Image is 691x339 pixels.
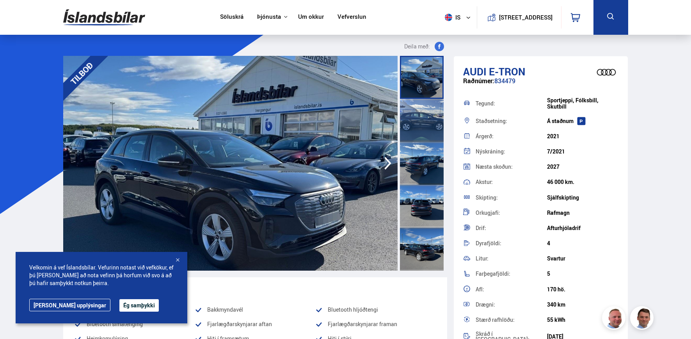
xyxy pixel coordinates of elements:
div: Afturhjóladrif [547,225,618,231]
div: Skipting: [476,195,547,200]
button: [STREET_ADDRESS] [502,14,550,21]
div: Drægni: [476,302,547,307]
img: 3611282.jpeg [63,56,398,271]
li: Bluetooth símatenging [74,319,195,329]
div: Litur: [476,256,547,261]
div: Dyrafjöldi: [476,241,547,246]
span: Velkomin á vef Íslandsbílar. Vefurinn notast við vefkökur, ef þú [PERSON_NAME] að nota vefinn þá ... [29,264,174,287]
a: [PERSON_NAME] upplýsingar [29,299,110,311]
div: 46 000 km. [547,179,618,185]
div: Orkugjafi: [476,210,547,216]
div: TILBOÐ [52,44,111,103]
div: Rafmagn [547,210,618,216]
div: 4 [547,240,618,246]
a: Vefverslun [338,13,366,21]
div: Vinsæll búnaður [74,284,436,295]
div: 5 [547,271,618,277]
a: [STREET_ADDRESS] [481,6,557,29]
div: 340 km [547,302,618,308]
button: Deila með: [401,42,447,51]
div: 834479 [463,77,619,93]
span: Deila með: [404,42,430,51]
img: siFngHWaQ9KaOqBr.png [603,307,627,331]
li: Fjarlægðarskynjarar framan [315,319,436,329]
div: Stærð rafhlöðu: [476,317,547,323]
button: is [442,6,477,29]
button: Þjónusta [257,13,281,21]
div: 2027 [547,164,618,170]
div: Árgerð: [476,134,547,139]
div: Drif: [476,225,547,231]
div: 170 hö. [547,286,618,293]
div: Akstur: [476,179,547,185]
button: Ég samþykki [119,299,159,312]
span: Raðnúmer: [463,77,494,85]
div: Nýskráning: [476,149,547,154]
div: Svartur [547,255,618,262]
div: 7/2021 [547,148,618,155]
div: 55 kWh [547,317,618,323]
img: brand logo [591,60,622,84]
div: 2021 [547,133,618,139]
a: Um okkur [298,13,324,21]
div: Á staðnum [547,118,618,124]
img: G0Ugv5HjCgRt.svg [63,5,145,30]
img: svg+xml;base64,PHN2ZyB4bWxucz0iaHR0cDovL3d3dy53My5vcmcvMjAwMC9zdmciIHdpZHRoPSI1MTIiIGhlaWdodD0iNT... [445,14,452,21]
div: Næsta skoðun: [476,164,547,169]
div: Sportjeppi, Fólksbíll, Skutbíll [547,97,618,110]
span: Audi [463,64,487,79]
div: Sjálfskipting [547,194,618,201]
div: Farþegafjöldi: [476,271,547,277]
span: is [442,14,461,21]
li: Bakkmyndavél [195,305,315,314]
img: FbJEzSuNWCJXmdc-.webp [631,307,655,331]
a: Söluskrá [220,13,243,21]
div: Staðsetning: [476,118,547,124]
div: Afl: [476,287,547,292]
li: Bluetooth hljóðtengi [315,305,436,314]
span: e-tron [489,64,525,79]
li: Fjarlægðarskynjarar aftan [195,319,315,329]
div: Tegund: [476,101,547,106]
